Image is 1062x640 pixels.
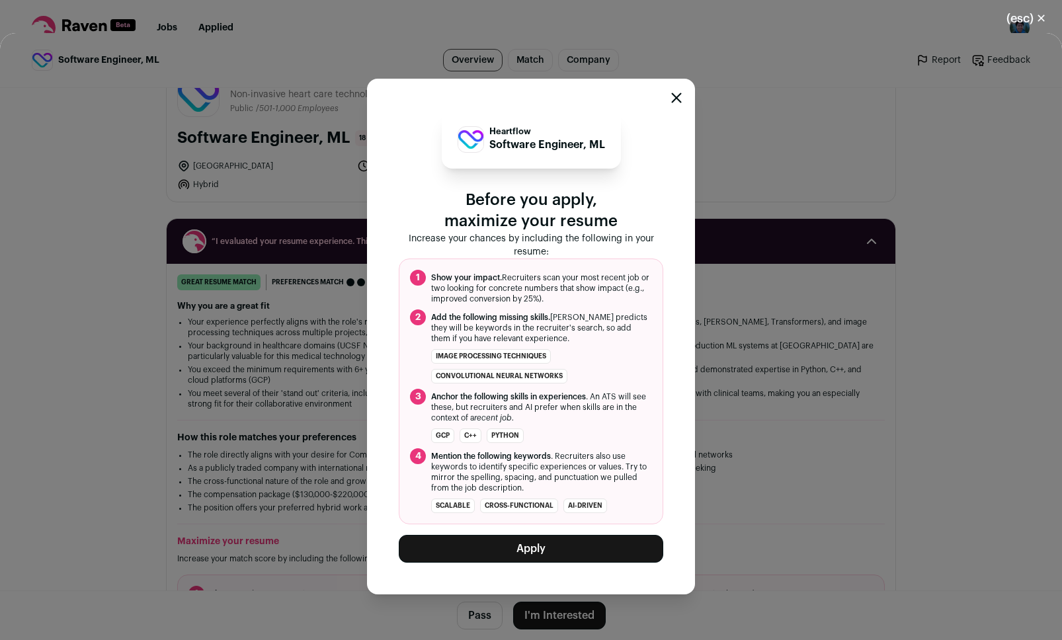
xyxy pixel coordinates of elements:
span: Anchor the following skills in experiences [431,393,586,401]
p: Heartflow [489,126,605,137]
span: 2 [410,309,426,325]
span: Add the following missing skills. [431,313,550,321]
button: Apply [399,535,663,563]
span: Show your impact. [431,274,502,282]
li: image processing techniques [431,349,551,364]
p: Increase your chances by including the following in your resume: [399,232,663,259]
li: Python [487,428,524,443]
li: cross-functional [480,499,558,513]
button: Close modal [671,93,682,103]
span: 3 [410,389,426,405]
li: GCP [431,428,454,443]
li: C++ [460,428,481,443]
span: Mention the following keywords [431,452,551,460]
span: . An ATS will see these, but recruiters and AI prefer when skills are in the context of a [431,391,652,423]
li: scalable [431,499,475,513]
span: Recruiters scan your most recent job or two looking for concrete numbers that show impact (e.g., ... [431,272,652,304]
span: [PERSON_NAME] predicts they will be keywords in the recruiter's search, so add them if you have r... [431,312,652,344]
i: recent job. [474,414,514,422]
span: . Recruiters also use keywords to identify specific experiences or values. Try to mirror the spel... [431,451,652,493]
img: a422e572983a152dbd0f163916ebe2da680b40339b1dce81278988f0aeda7d3a.jpg [458,130,483,149]
button: Close modal [991,4,1062,33]
p: Software Engineer, ML [489,137,605,153]
span: 4 [410,448,426,464]
span: 1 [410,270,426,286]
li: convolutional neural networks [431,369,567,383]
li: AI-driven [563,499,607,513]
p: Before you apply, maximize your resume [399,190,663,232]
